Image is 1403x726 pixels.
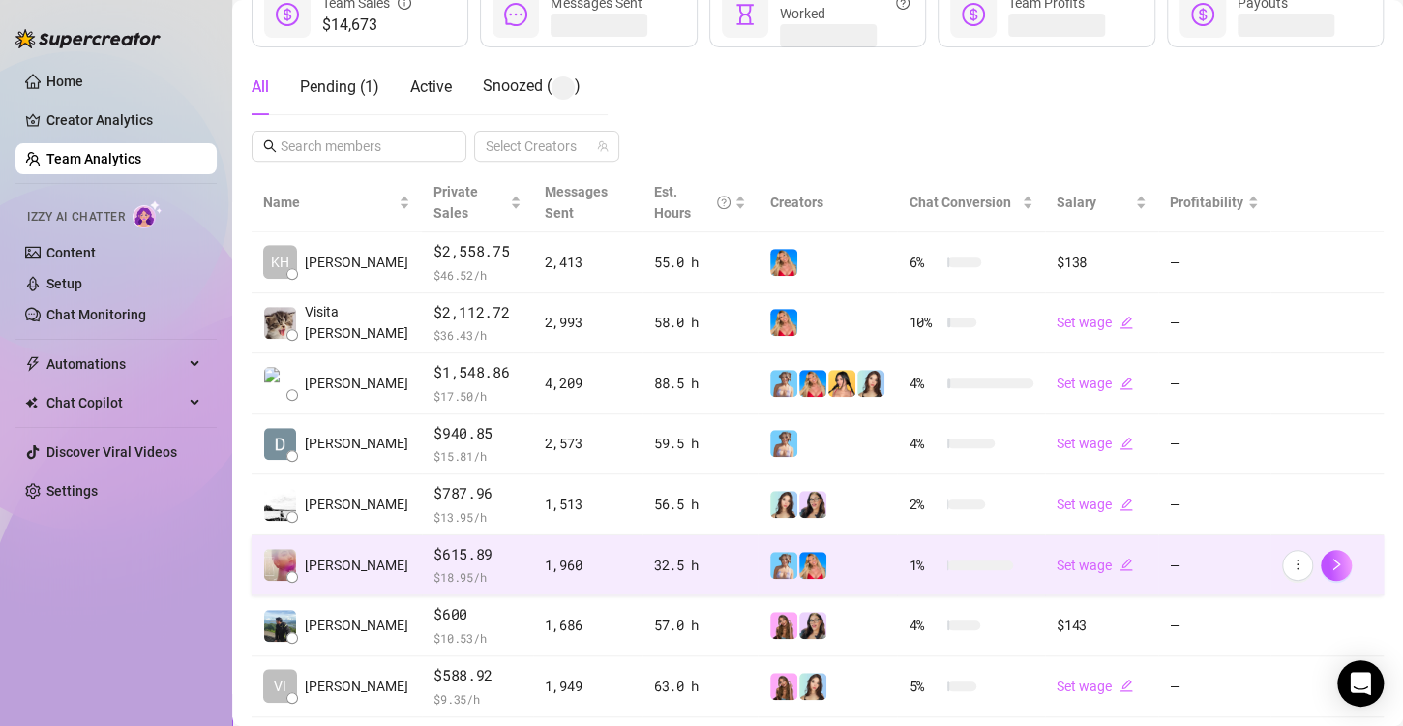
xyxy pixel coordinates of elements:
[433,386,521,406] span: $ 17.50 /h
[433,482,521,505] span: $787.96
[654,181,731,224] div: Est. Hours
[46,444,177,460] a: Discover Viral Videos
[1158,595,1270,656] td: —
[799,673,826,700] img: Amelia
[1057,679,1133,694] a: Set wageedit
[770,673,797,700] img: Ari
[857,370,884,397] img: Amelia
[545,184,608,221] span: Messages Sent
[1158,535,1270,596] td: —
[654,555,747,576] div: 32.5 h
[433,422,521,445] span: $940.85
[1170,195,1243,210] span: Profitability
[770,309,797,336] img: Ashley
[433,543,521,566] span: $615.89
[1158,414,1270,475] td: —
[1191,3,1214,26] span: dollar-circle
[264,367,296,399] img: Paul James Sori…
[274,676,286,697] span: VI
[545,433,631,454] div: 2,573
[305,615,408,636] span: [PERSON_NAME]
[410,77,452,96] span: Active
[46,307,146,322] a: Chat Monitoring
[433,603,521,626] span: $600
[433,184,478,221] span: Private Sales
[305,433,408,454] span: [PERSON_NAME]
[545,676,631,697] div: 1,949
[1119,558,1133,571] span: edit
[828,370,855,397] img: Jocelyn
[305,676,408,697] span: [PERSON_NAME]
[770,370,797,397] img: Vanessa
[46,151,141,166] a: Team Analytics
[264,610,296,642] img: John
[1057,252,1147,273] div: $138
[276,3,299,26] span: dollar-circle
[799,370,826,397] img: Ashley
[654,433,747,454] div: 59.5 h
[1158,232,1270,293] td: —
[305,494,408,515] span: [PERSON_NAME]
[252,173,422,232] th: Name
[909,555,940,576] span: 1 %
[46,105,201,136] a: Creator Analytics
[483,76,581,95] span: Snoozed ( )
[597,140,609,152] span: team
[770,491,797,518] img: Amelia
[654,494,747,515] div: 56.5 h
[758,173,897,232] th: Creators
[1329,558,1343,571] span: right
[25,396,38,409] img: Chat Copilot
[909,373,940,394] span: 4 %
[263,192,395,213] span: Name
[545,252,631,273] div: 2,413
[305,301,410,344] span: Visita [PERSON_NAME]
[433,446,521,466] span: $ 15.81 /h
[799,612,826,639] img: Sami
[1119,437,1133,450] span: edit
[799,552,826,579] img: Ashley
[133,200,163,228] img: AI Chatter
[263,139,277,153] span: search
[909,195,1010,210] span: Chat Conversion
[271,252,289,273] span: KH
[1158,353,1270,414] td: —
[1119,679,1133,692] span: edit
[1337,660,1384,707] div: Open Intercom Messenger
[1057,615,1147,636] div: $143
[1158,474,1270,535] td: —
[909,312,940,333] span: 10 %
[1291,558,1304,571] span: more
[770,612,797,639] img: Ari
[962,3,985,26] span: dollar-circle
[281,136,439,157] input: Search members
[46,245,96,260] a: Content
[433,301,521,324] span: $2,112.72
[433,361,521,384] span: $1,548.86
[252,76,269,99] div: All
[1158,293,1270,354] td: —
[264,307,296,339] img: Visita Renz Edw…
[654,676,747,697] div: 63.0 h
[305,252,408,273] span: [PERSON_NAME]
[433,265,521,285] span: $ 46.52 /h
[545,555,631,576] div: 1,960
[46,276,82,291] a: Setup
[654,312,747,333] div: 58.0 h
[545,312,631,333] div: 2,993
[433,689,521,709] span: $ 9.35 /h
[1057,436,1133,451] a: Set wageedit
[1057,558,1133,573] a: Set wageedit
[770,430,797,457] img: Vanessa
[717,181,731,224] span: question-circle
[545,373,631,394] div: 4,209
[909,494,940,515] span: 2 %
[504,3,527,26] span: message
[909,433,940,454] span: 4 %
[1057,195,1096,210] span: Salary
[264,549,296,581] img: Shahani Villare…
[46,348,184,379] span: Automations
[433,507,521,527] span: $ 13.95 /h
[799,491,826,518] img: Sami
[46,74,83,89] a: Home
